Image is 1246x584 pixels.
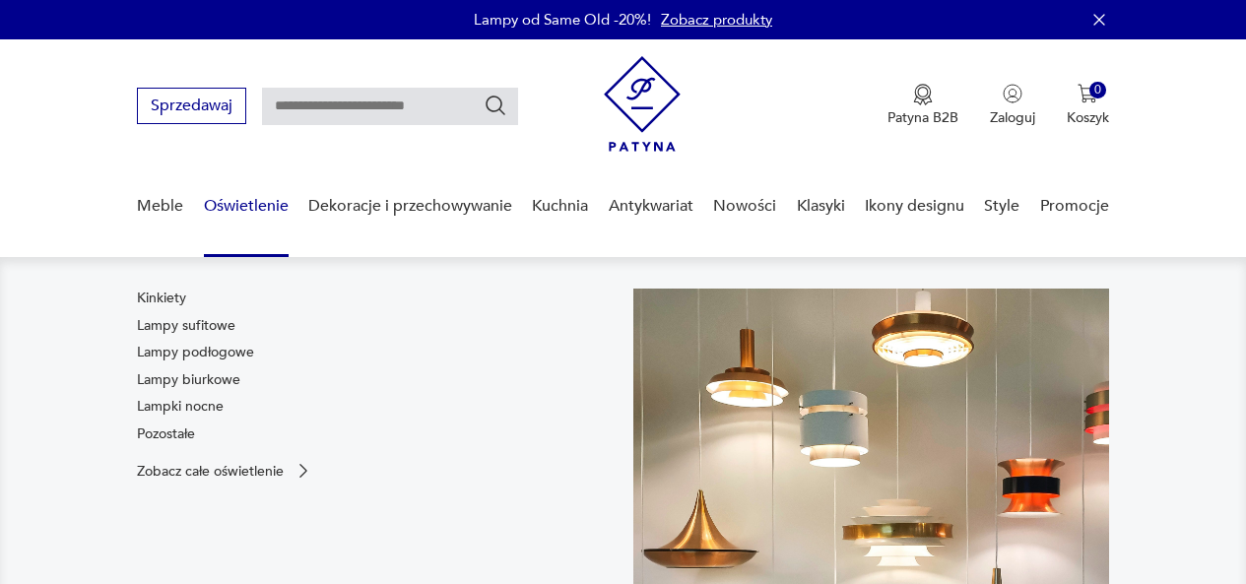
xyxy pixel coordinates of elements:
[661,10,772,30] a: Zobacz produkty
[137,465,284,478] p: Zobacz całe oświetlenie
[1078,84,1097,103] img: Ikona koszyka
[204,168,289,244] a: Oświetlenie
[137,88,246,124] button: Sprzedawaj
[484,94,507,117] button: Szukaj
[137,316,235,336] a: Lampy sufitowe
[604,56,681,152] img: Patyna - sklep z meblami i dekoracjami vintage
[137,424,195,444] a: Pozostałe
[865,168,964,244] a: Ikony designu
[1067,84,1109,127] button: 0Koszyk
[984,168,1019,244] a: Style
[137,168,183,244] a: Meble
[137,461,313,481] a: Zobacz całe oświetlenie
[887,84,958,127] a: Ikona medaluPatyna B2B
[137,370,240,390] a: Lampy biurkowe
[887,108,958,127] p: Patyna B2B
[990,108,1035,127] p: Zaloguj
[137,100,246,114] a: Sprzedawaj
[1003,84,1022,103] img: Ikonka użytkownika
[532,168,588,244] a: Kuchnia
[308,168,512,244] a: Dekoracje i przechowywanie
[913,84,933,105] img: Ikona medalu
[887,84,958,127] button: Patyna B2B
[797,168,845,244] a: Klasyki
[1067,108,1109,127] p: Koszyk
[137,289,186,308] a: Kinkiety
[1089,82,1106,98] div: 0
[137,397,224,417] a: Lampki nocne
[1040,168,1109,244] a: Promocje
[713,168,776,244] a: Nowości
[137,343,254,362] a: Lampy podłogowe
[609,168,693,244] a: Antykwariat
[990,84,1035,127] button: Zaloguj
[474,10,651,30] p: Lampy od Same Old -20%!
